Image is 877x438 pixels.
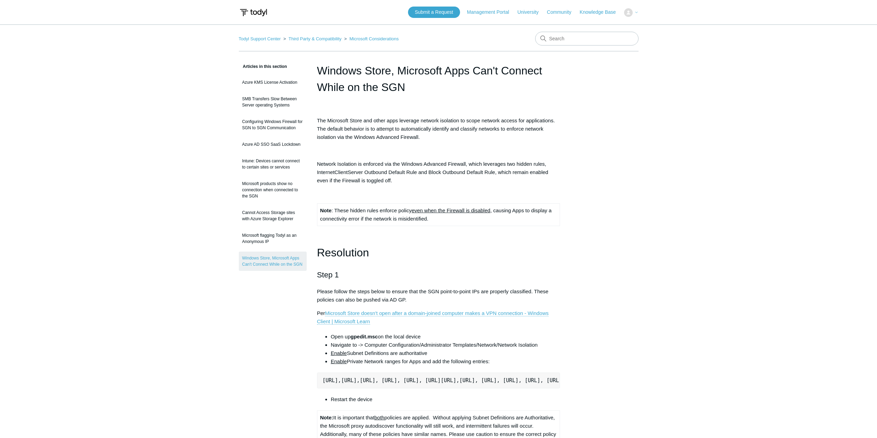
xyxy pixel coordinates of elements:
span: Restart the device [331,396,373,402]
span: even when the Firewall is disabled [411,207,490,213]
a: Submit a Request [408,7,460,18]
span: [URL], [URL], [URL], [URL], [URL], [URL], [URL], [URL] [459,377,628,384]
strong: Note: [320,415,333,420]
a: Microsoft Store doesn't open after a domain-joined computer makes a VPN connection - Windows Clie... [317,310,549,325]
span: [URL], [323,377,341,384]
a: Windows Store, Microsoft Apps Can't Connect While on the SGN [239,252,307,271]
span: [URL], [URL], [URL], [URL] [360,377,441,384]
li: Third Party & Compatibility [282,36,343,41]
a: University [517,9,545,16]
a: Cannot Access Storage sites with Azure Storage Explorer [239,206,307,225]
li: Todyl Support Center [239,36,282,41]
span: Network Isolation is enforced via the Windows Advanced Firewall, which leverages two hidden rules... [317,161,548,183]
a: Microsoft Considerations [349,36,399,41]
a: Microsoft flagging Todyl as an Anonymous IP [239,229,307,248]
a: Todyl Support Center [239,36,281,41]
span: [URL], [341,377,360,384]
a: Azure KMS License Activation [239,76,307,89]
span: Per [317,310,549,325]
a: Azure AD SSO SaaS Lockdown [239,138,307,151]
a: SMB Transfers Slow Between Server operating Systems [239,92,307,112]
a: Intune: Devices cannot connect to certain sites or services [239,154,307,174]
li: Microsoft Considerations [343,36,399,41]
span: both [374,415,384,420]
span: : These hidden rules enforce policy , causing Apps to display a connectivity error if the network... [320,207,552,222]
span: Step 1 [317,271,339,279]
span: Resolution [317,246,369,259]
span: Articles in this section [239,64,287,69]
a: Community [547,9,578,16]
input: Search [535,32,639,45]
span: Subnet Definitions are authoritative [331,350,427,356]
a: Configuring Windows Firewall for SGN to SGN Communication [239,115,307,134]
img: Todyl Support Center Help Center home page [239,6,268,19]
span: The Microsoft Store and other apps leverage network isolation to scope network access for applica... [317,118,555,140]
a: Microsoft products show no connection when connected to the SGN [239,177,307,203]
span: Enable [331,358,347,364]
span: Navigate to -> Computer Configuration/Administrator Templates/Network/Network Isolation [331,342,538,348]
span: Private Network ranges for Apps and add the following entries: [331,358,490,364]
a: Management Portal [467,9,516,16]
a: Third Party & Compatibility [288,36,341,41]
a: Knowledge Base [580,9,623,16]
span: Please follow the steps below to ensure that the SGN point-to-point IPs are properly classified. ... [317,288,549,303]
span: Open up on the local device [331,334,421,339]
span: [URL], [441,377,459,384]
h1: Windows Store, Microsoft Apps Can't Connect While on the SGN [317,62,560,95]
strong: gpedit.msc [350,334,378,339]
span: Enable [331,350,347,356]
strong: Note [320,207,332,213]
